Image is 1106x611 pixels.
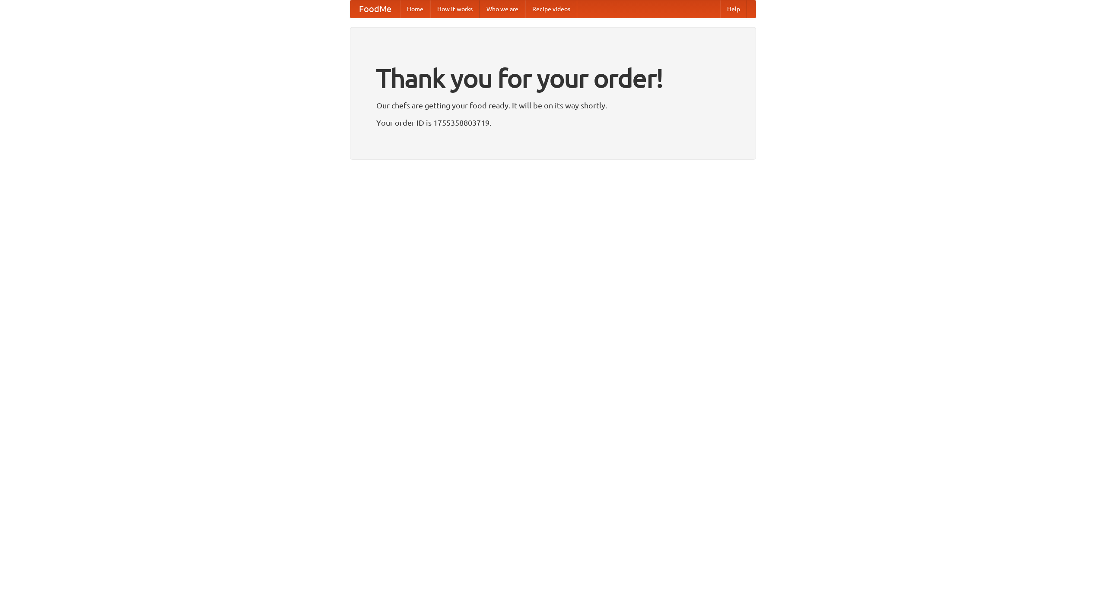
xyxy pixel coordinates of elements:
p: Your order ID is 1755358803719. [376,116,730,129]
a: Home [400,0,430,18]
a: Recipe videos [525,0,577,18]
a: FoodMe [350,0,400,18]
a: Help [720,0,747,18]
a: Who we are [480,0,525,18]
a: How it works [430,0,480,18]
p: Our chefs are getting your food ready. It will be on its way shortly. [376,99,730,112]
h1: Thank you for your order! [376,57,730,99]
